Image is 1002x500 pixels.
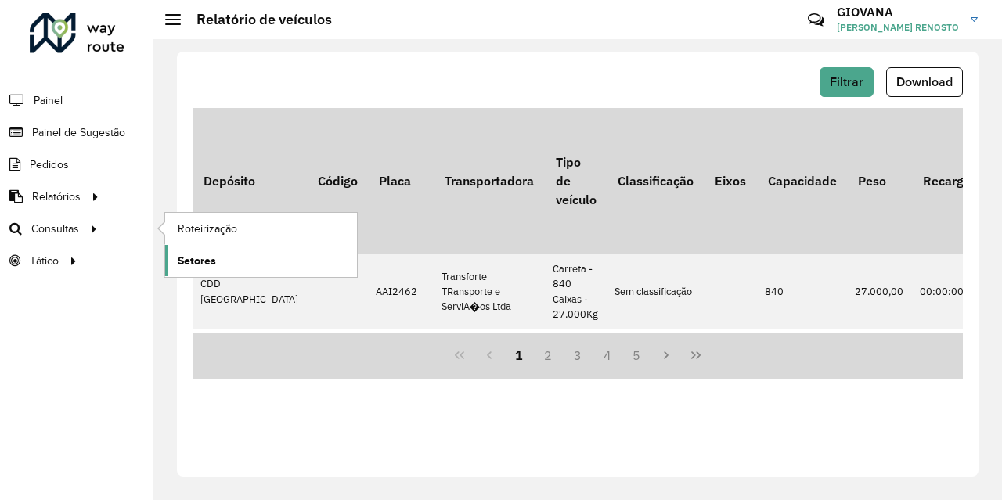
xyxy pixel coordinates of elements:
a: Contato Rápido [799,3,833,37]
td: AAI2E62 [368,329,434,405]
td: Carreta - 840 Caixas - 27.000Kg [545,254,607,329]
td: 27.000,00 [847,254,912,329]
td: Transforte TRansporte e ServiA�os Ltda [434,254,544,329]
span: Setores [178,253,216,269]
td: Carreta - 840 Caixas - 27.000Kg [545,329,607,405]
span: Tático [30,253,59,269]
td: CDD [GEOGRAPHIC_DATA] [193,254,307,329]
button: Next Page [651,340,681,370]
th: Placa [368,108,434,254]
h2: Relatório de veículos [181,11,332,28]
th: Eixos [705,108,757,254]
a: Roteirização [165,213,357,244]
span: Relatórios [32,189,81,205]
td: Sem classificação [607,254,704,329]
th: Recarga [912,108,981,254]
th: Código [307,108,368,254]
th: Classificação [607,108,704,254]
span: Painel de Sugestão [32,124,125,141]
td: 00:00:00 [912,254,981,329]
span: Download [896,75,953,88]
button: Last Page [681,340,711,370]
td: 840 [757,329,847,405]
th: Transportadora [434,108,544,254]
button: Filtrar [820,67,874,97]
button: 3 [563,340,593,370]
th: Depósito [193,108,307,254]
td: CDD [GEOGRAPHIC_DATA] [193,329,307,405]
span: Consultas [31,221,79,237]
td: AAI2462 [368,254,434,329]
span: Painel [34,92,63,109]
th: Capacidade [757,108,847,254]
button: 4 [593,340,622,370]
button: 2 [533,340,563,370]
a: Setores [165,245,357,276]
td: 27.000,00 [847,329,912,405]
button: 5 [622,340,652,370]
td: Sem classificação [607,329,704,405]
span: Pedidos [30,156,69,173]
td: 840 [757,254,847,329]
span: Filtrar [830,75,863,88]
span: [PERSON_NAME] RENOSTO [837,20,959,34]
th: Peso [847,108,912,254]
th: Tipo de veículo [545,108,607,254]
span: Roteirização [178,221,237,237]
button: 1 [504,340,534,370]
button: Download [886,67,963,97]
h3: GIOVANA [837,5,959,20]
td: 00:00:00 [912,329,981,405]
